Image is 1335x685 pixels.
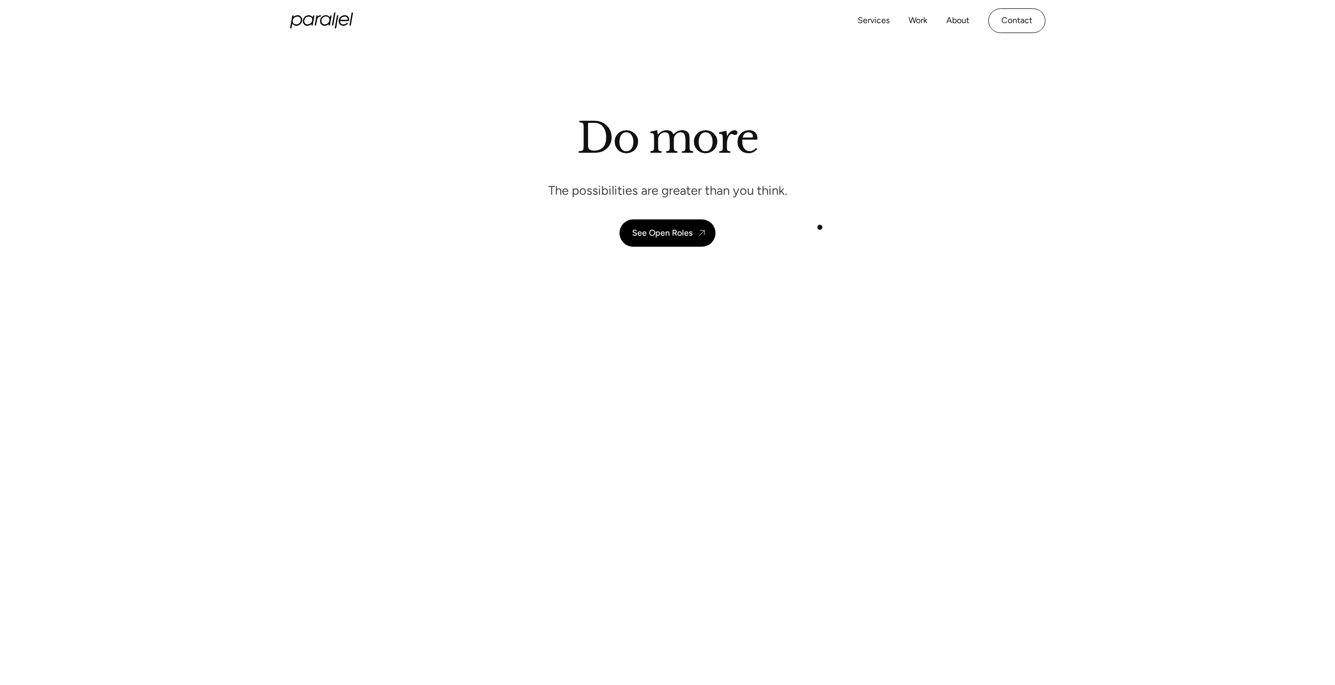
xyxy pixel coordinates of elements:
a: Work [909,13,927,28]
a: Contact [988,8,1045,33]
a: home [290,13,353,28]
h1: Do more [577,113,758,163]
a: See Open Roles [620,219,715,247]
div: See Open Roles [632,228,692,238]
a: About [946,13,969,28]
p: The possibilities are greater than you think. [548,182,787,198]
a: Services [858,13,890,28]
